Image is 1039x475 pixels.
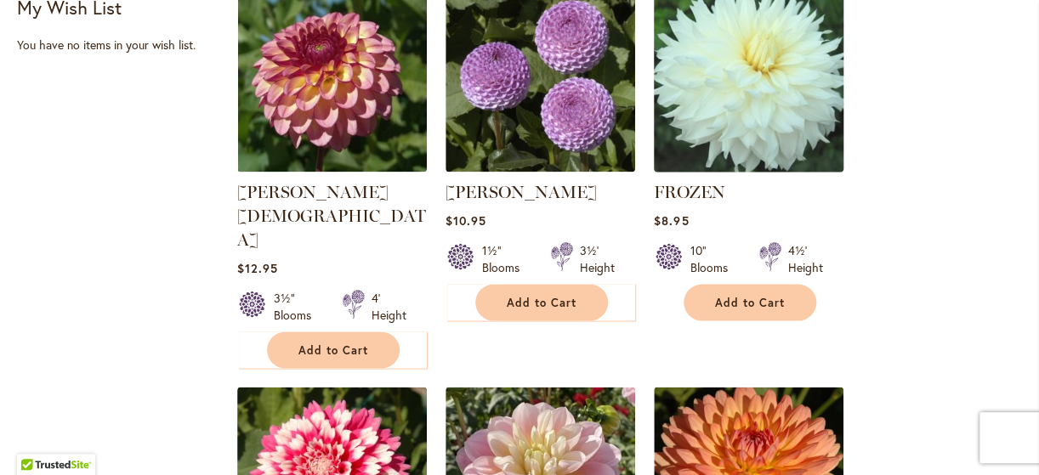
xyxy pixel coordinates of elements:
[13,415,60,462] iframe: Launch Accessibility Center
[475,284,608,320] button: Add to Cart
[17,37,226,54] div: You have no items in your wish list.
[237,159,427,175] a: Foxy Lady
[237,181,426,249] a: [PERSON_NAME][DEMOGRAPHIC_DATA]
[274,289,321,323] div: 3½" Blooms
[298,342,368,357] span: Add to Cart
[654,159,843,175] a: Frozen
[690,241,738,275] div: 10" Blooms
[446,159,635,175] a: FRANK HOLMES
[507,295,576,309] span: Add to Cart
[654,181,725,201] a: FROZEN
[446,181,597,201] a: [PERSON_NAME]
[684,284,816,320] button: Add to Cart
[446,212,486,228] span: $10.95
[654,212,689,228] span: $8.95
[267,331,400,368] button: Add to Cart
[372,289,406,323] div: 4' Height
[482,241,530,275] div: 1½" Blooms
[788,241,823,275] div: 4½' Height
[237,259,278,275] span: $12.95
[715,295,785,309] span: Add to Cart
[580,241,615,275] div: 3½' Height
